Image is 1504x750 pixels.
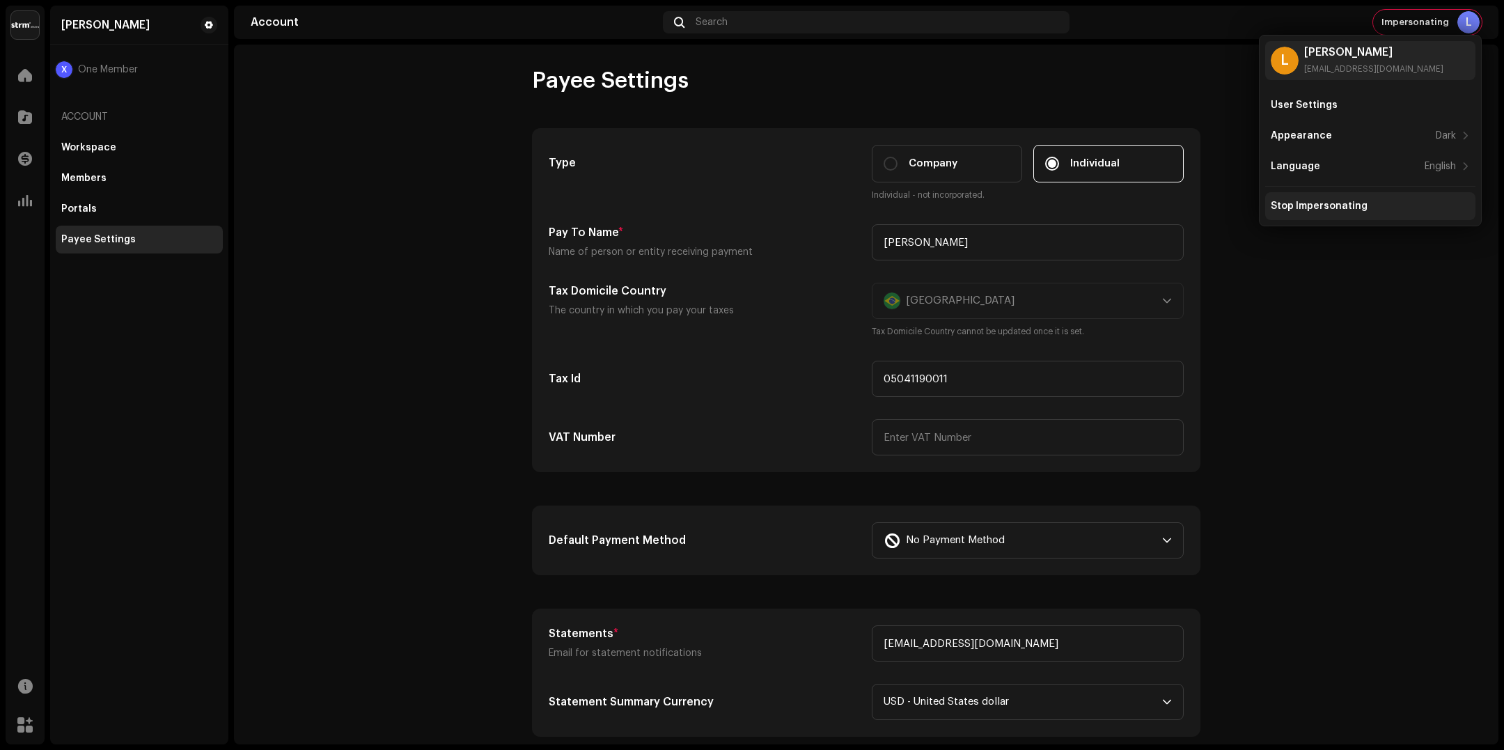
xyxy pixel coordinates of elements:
input: Enter Tax Id [872,361,1184,397]
div: L [1271,47,1299,75]
re-m-nav-item: Appearance [1265,122,1475,150]
p: Email for statement notifications [549,645,861,662]
span: No Payment Method [906,523,1005,558]
re-m-nav-item: Language [1265,153,1475,180]
div: Stop Impersonating [1271,201,1368,212]
img: 408b884b-546b-4518-8448-1008f9c76b02 [11,11,39,39]
div: Members [61,173,107,184]
h5: Tax Id [549,370,861,387]
h5: Statement Summary Currency [549,694,861,710]
re-m-nav-item: Stop Impersonating [1265,192,1475,220]
div: User Settings [1271,100,1338,111]
span: No Payment Method [884,523,1162,558]
h5: VAT Number [549,429,861,446]
re-m-nav-item: Members [56,164,223,192]
div: Payee Settings [61,234,136,245]
div: Dark [1436,130,1456,141]
span: Company [909,156,957,171]
span: One Member [78,64,138,75]
div: dropdown trigger [1162,523,1172,558]
div: English [1425,161,1456,172]
span: Search [696,17,728,28]
re-m-nav-item: User Settings [1265,91,1475,119]
h5: Default Payment Method [549,532,861,549]
h5: Type [549,155,861,171]
div: [PERSON_NAME] [1304,47,1443,58]
span: USD - United States dollar [884,685,1162,719]
re-m-nav-item: Workspace [56,134,223,162]
div: dropdown trigger [1162,685,1172,719]
div: Appearance [1271,130,1332,141]
span: Payee Settings [532,67,689,95]
span: Impersonating [1381,17,1449,28]
div: [EMAIL_ADDRESS][DOMAIN_NAME] [1304,63,1443,75]
re-a-nav-header: Account [56,100,223,134]
small: Individual - not incorporated. [872,188,1184,202]
div: Language [1271,161,1320,172]
div: Portals [61,203,97,214]
re-m-nav-item: Payee Settings [56,226,223,253]
span: Individual [1070,156,1120,171]
div: L [1457,11,1480,33]
div: Levi Menezes [61,19,150,31]
p: The country in which you pay your taxes [549,302,861,319]
h5: Statements [549,625,861,642]
p: Name of person or entity receiving payment [549,244,861,260]
div: X [56,61,72,78]
input: Enter email [872,625,1184,662]
div: Account [251,17,657,28]
h5: Tax Domicile Country [549,283,861,299]
div: Workspace [61,142,116,153]
input: Enter VAT Number [872,419,1184,455]
re-m-nav-item: Portals [56,195,223,223]
h5: Pay To Name [549,224,861,241]
small: Tax Domicile Country cannot be updated once it is set. [872,325,1184,338]
input: Enter name [872,224,1184,260]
